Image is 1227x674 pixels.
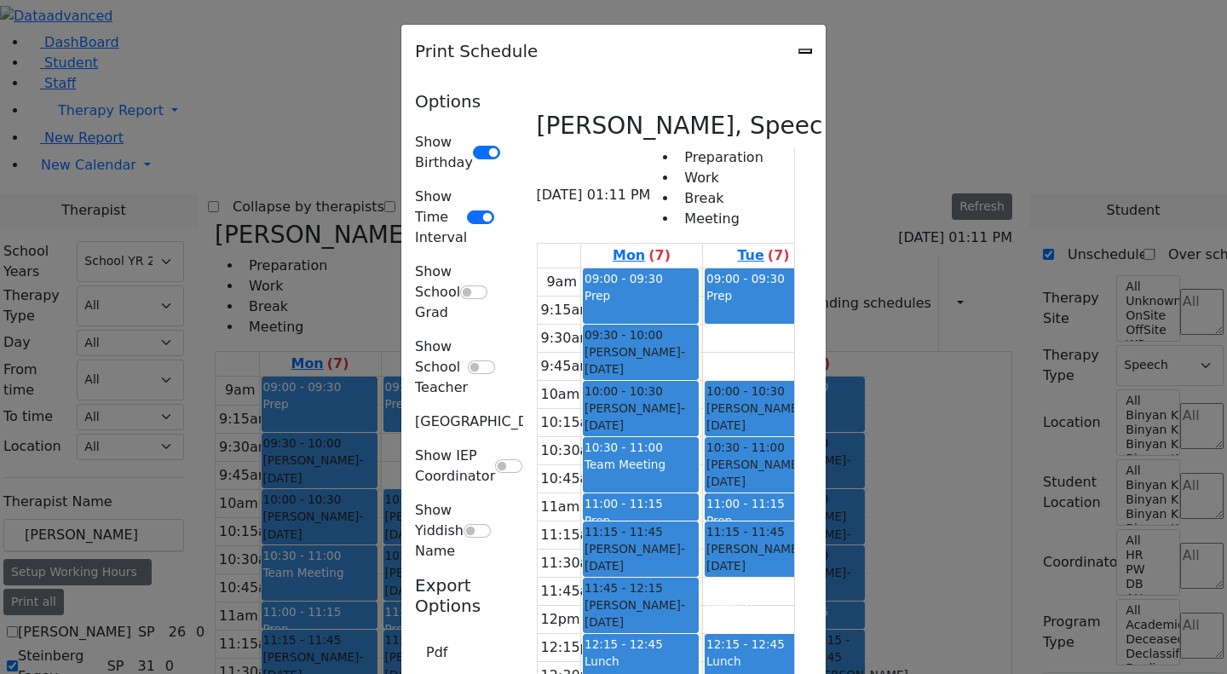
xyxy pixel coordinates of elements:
span: 09:30 - 10:00 [585,326,663,343]
div: [PERSON_NAME] [585,540,697,575]
span: 10:00 - 10:30 [706,383,785,400]
div: Prep [706,512,819,529]
li: Preparation [677,147,763,168]
label: Show School Teacher [415,337,468,398]
h3: [PERSON_NAME], Speech [537,112,838,141]
div: 12:15pm [538,637,606,658]
div: Prep [585,512,697,529]
label: Show Birthday [415,132,473,173]
li: Break [677,188,763,209]
span: - [DATE] [585,401,685,432]
h5: Print Schedule [415,38,538,64]
div: 9am [543,272,580,292]
span: 10:30 - 11:00 [585,441,663,454]
label: (7) [768,245,790,266]
div: [PERSON_NAME] [585,596,697,631]
span: - [DATE] [585,598,685,629]
div: 9:30am [538,328,596,349]
div: Team Meeting [585,456,697,473]
div: 10:30am [538,441,606,461]
span: 10:30 - 11:00 [706,439,785,456]
span: 11:00 - 11:15 [706,497,785,510]
div: 12pm [538,609,584,630]
label: Show School Grad [415,262,460,323]
button: Pdf [415,637,458,669]
label: Show IEP Coordinator [415,446,495,487]
div: Lunch [585,653,697,670]
label: (7) [648,245,671,266]
div: 11:45am [538,581,606,602]
div: Lunch [706,653,819,670]
a: September 1, 2025 [609,244,674,268]
div: [PERSON_NAME] [706,400,819,435]
h5: Options [415,91,499,112]
span: 09:00 - 09:30 [706,272,785,285]
button: Close [798,49,812,54]
span: [DATE] 01:11 PM [537,185,651,205]
div: 10:45am [538,469,606,489]
span: 12:15 - 12:45 [706,637,785,651]
div: [PERSON_NAME] [585,400,697,435]
div: Prep [706,287,819,304]
span: 11:00 - 11:15 [585,497,663,510]
span: 11:45 - 12:15 [585,579,663,596]
li: Work [677,168,763,188]
div: Grade 8 [706,596,819,613]
label: Show Yiddish Name [415,500,464,562]
div: [PERSON_NAME] [706,540,819,575]
div: 9:15am [538,300,596,320]
span: 09:00 - 09:30 [585,272,663,285]
div: 10:15am [538,412,606,433]
label: [GEOGRAPHIC_DATA] [415,412,558,432]
div: Prep [585,287,697,304]
span: 10:00 - 10:30 [585,383,663,400]
div: 11:30am [538,553,606,573]
div: [PERSON_NAME] [706,456,819,491]
label: Show Time Interval [415,187,467,248]
span: 12:15 - 12:45 [585,637,663,651]
div: 11am [538,497,584,517]
div: 9:45am [538,356,596,377]
div: 10am [538,384,584,405]
div: 11:15am [538,525,606,545]
h5: Export Options [415,575,499,616]
div: [PERSON_NAME] [585,343,697,378]
a: September 2, 2025 [734,244,792,268]
span: 11:15 - 11:45 [706,523,785,540]
span: - [DATE] [585,345,685,376]
span: - [DATE] [585,542,685,573]
div: [PERSON_NAME] [706,577,819,594]
li: Meeting [677,209,763,229]
span: 11:15 - 11:45 [585,523,663,540]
